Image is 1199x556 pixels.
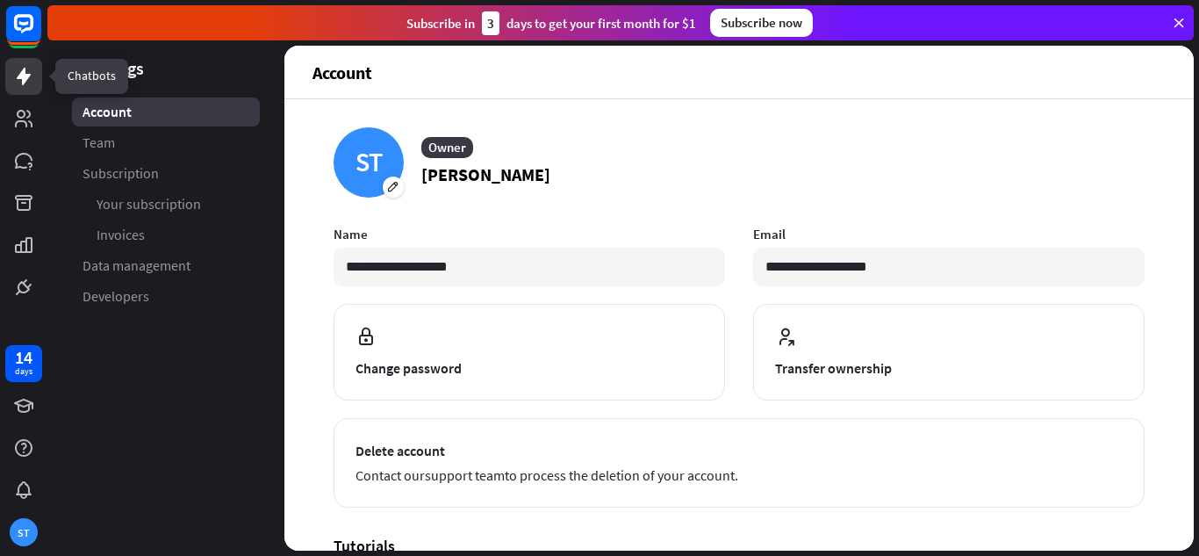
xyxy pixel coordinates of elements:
[72,251,260,280] a: Data management
[334,418,1145,508] button: Delete account Contact oursupport teamto process the deletion of your account.
[15,365,32,378] div: days
[47,56,284,80] header: Settings
[355,357,703,379] span: Change password
[421,162,550,188] p: [PERSON_NAME]
[83,287,149,306] span: Developers
[83,256,190,275] span: Data management
[334,304,725,401] button: Change password
[72,220,260,249] a: Invoices
[355,440,1123,461] span: Delete account
[97,195,201,213] span: Your subscription
[72,128,260,157] a: Team
[284,46,1194,98] header: Account
[355,465,1123,486] span: Contact our to process the deletion of your account.
[83,134,115,152] span: Team
[406,11,696,35] div: Subscribe in days to get your first month for $1
[421,137,473,158] div: Owner
[97,226,145,244] span: Invoices
[14,7,67,60] button: Open LiveChat chat widget
[334,226,725,242] label: Name
[482,11,499,35] div: 3
[775,357,1123,379] span: Transfer ownership
[334,536,1145,556] h4: Tutorials
[83,103,132,121] span: Account
[425,466,505,484] a: support team
[72,282,260,311] a: Developers
[72,159,260,188] a: Subscription
[15,350,32,365] div: 14
[334,127,404,198] div: ST
[753,226,1145,242] label: Email
[5,345,42,382] a: 14 days
[72,190,260,219] a: Your subscription
[753,304,1145,401] button: Transfer ownership
[10,518,38,546] div: ST
[710,9,813,37] div: Subscribe now
[83,164,159,183] span: Subscription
